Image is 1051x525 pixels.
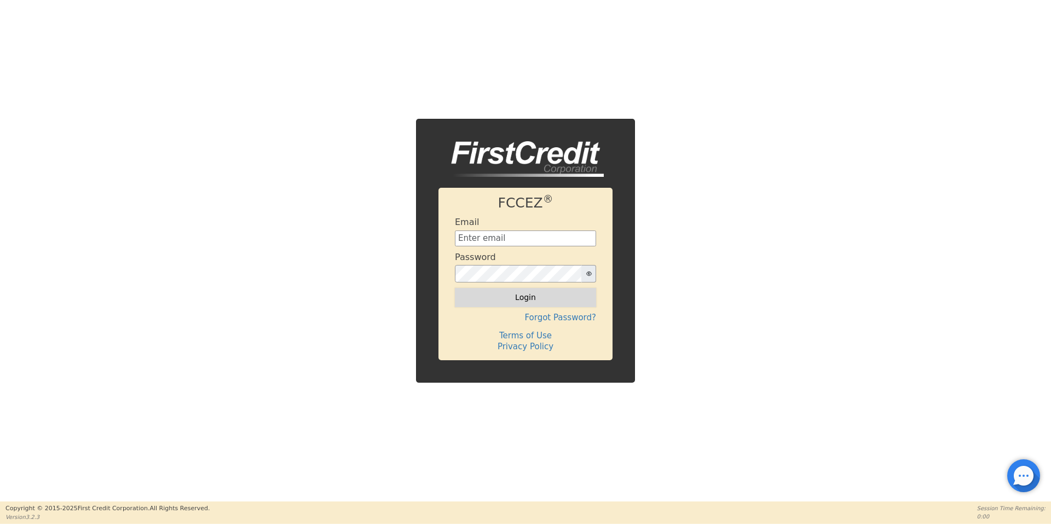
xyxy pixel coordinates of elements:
[455,265,582,282] input: password
[149,505,210,512] span: All Rights Reserved.
[455,313,596,322] h4: Forgot Password?
[5,513,210,521] p: Version 3.2.3
[455,230,596,247] input: Enter email
[455,342,596,351] h4: Privacy Policy
[455,252,496,262] h4: Password
[977,504,1046,512] p: Session Time Remaining:
[977,512,1046,521] p: 0:00
[5,504,210,514] p: Copyright © 2015- 2025 First Credit Corporation.
[455,217,479,227] h4: Email
[455,288,596,307] button: Login
[455,331,596,341] h4: Terms of Use
[455,195,596,211] h1: FCCEZ
[438,141,604,177] img: logo-CMu_cnol.png
[543,193,553,205] sup: ®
